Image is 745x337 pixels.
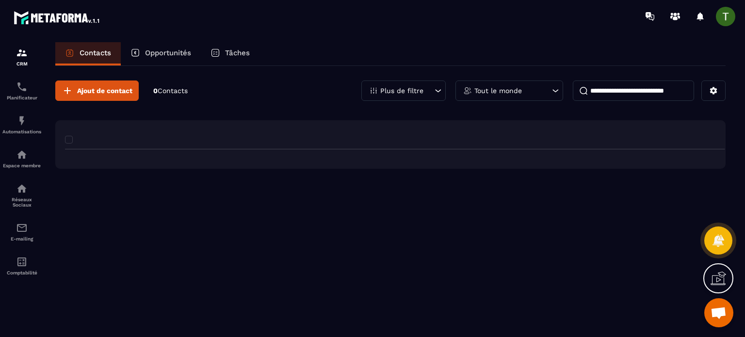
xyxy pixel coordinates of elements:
p: Opportunités [145,48,191,57]
p: CRM [2,61,41,66]
p: Plus de filtre [380,87,423,94]
p: Réseaux Sociaux [2,197,41,208]
a: Ouvrir le chat [704,298,733,327]
p: Planificateur [2,95,41,100]
span: Ajout de contact [77,86,132,96]
p: Espace membre [2,163,41,168]
p: Comptabilité [2,270,41,275]
img: accountant [16,256,28,268]
img: scheduler [16,81,28,93]
a: Contacts [55,42,121,65]
img: automations [16,115,28,127]
img: formation [16,47,28,59]
a: emailemailE-mailing [2,215,41,249]
a: automationsautomationsEspace membre [2,142,41,176]
p: Tâches [225,48,250,57]
img: logo [14,9,101,26]
a: formationformationCRM [2,40,41,74]
a: schedulerschedulerPlanificateur [2,74,41,108]
img: social-network [16,183,28,194]
button: Ajout de contact [55,80,139,101]
p: E-mailing [2,236,41,241]
img: automations [16,149,28,160]
p: Contacts [80,48,111,57]
span: Contacts [158,87,188,95]
a: accountantaccountantComptabilité [2,249,41,283]
p: Automatisations [2,129,41,134]
img: email [16,222,28,234]
a: Tâches [201,42,259,65]
p: 0 [153,86,188,96]
a: automationsautomationsAutomatisations [2,108,41,142]
a: Opportunités [121,42,201,65]
p: Tout le monde [474,87,522,94]
a: social-networksocial-networkRéseaux Sociaux [2,176,41,215]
